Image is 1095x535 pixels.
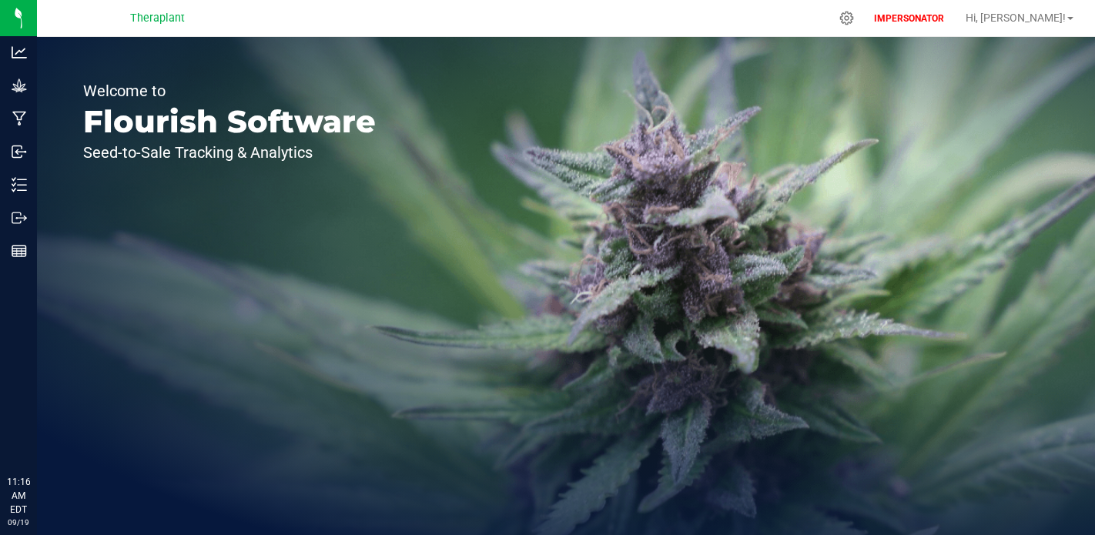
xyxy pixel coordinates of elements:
span: Hi, [PERSON_NAME]! [966,12,1066,24]
p: Welcome to [83,83,376,99]
p: IMPERSONATOR [868,12,950,25]
inline-svg: Analytics [12,45,27,60]
inline-svg: Outbound [12,210,27,226]
iframe: Resource center [15,412,62,458]
inline-svg: Inventory [12,177,27,192]
inline-svg: Manufacturing [12,111,27,126]
inline-svg: Reports [12,243,27,259]
p: Seed-to-Sale Tracking & Analytics [83,145,376,160]
span: Theraplant [130,12,185,25]
iframe: Resource center unread badge [45,410,64,428]
div: Manage settings [837,11,856,25]
p: Flourish Software [83,106,376,137]
p: 09/19 [7,517,30,528]
inline-svg: Inbound [12,144,27,159]
p: 11:16 AM EDT [7,475,30,517]
inline-svg: Grow [12,78,27,93]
